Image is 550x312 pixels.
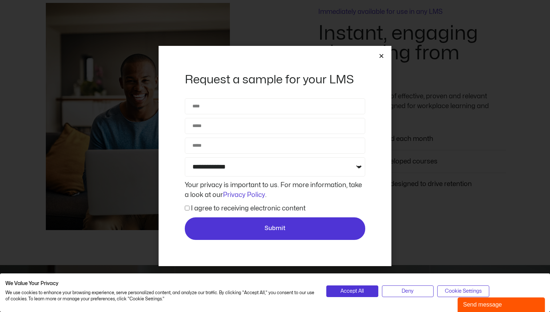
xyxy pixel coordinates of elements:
[191,205,306,212] label: I agree to receiving electronic content
[382,285,434,297] button: Deny all cookies
[5,290,315,302] p: We use cookies to enhance your browsing experience, serve personalized content, and analyze our t...
[5,280,315,287] h2: We Value Your Privacy
[185,217,365,240] button: Submit
[223,192,265,198] a: Privacy Policy
[264,224,286,233] span: Submit
[445,287,482,295] span: Cookie Settings
[326,285,378,297] button: Accept all cookies
[437,285,489,297] button: Adjust cookie preferences
[379,53,384,59] a: Close
[458,296,546,312] iframe: chat widget
[185,72,365,87] h2: Request a sample for your LMS
[340,287,364,295] span: Accept All
[402,287,414,295] span: Deny
[183,180,367,200] div: Your privacy is important to us. For more information, take a look at our .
